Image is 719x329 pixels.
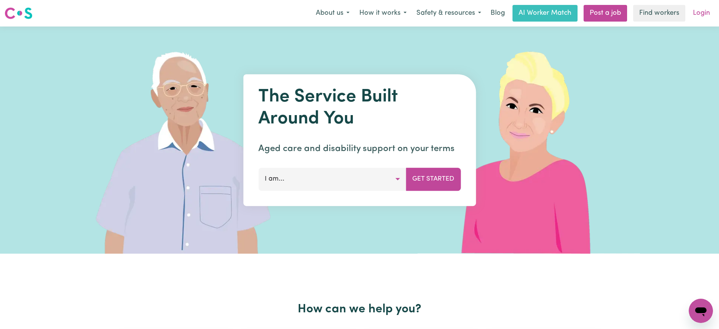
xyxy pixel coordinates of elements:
button: I am... [258,168,406,190]
button: Get Started [406,168,461,190]
a: Login [688,5,714,22]
a: Careseekers logo [5,5,33,22]
iframe: Button to launch messaging window [689,299,713,323]
a: Find workers [633,5,685,22]
a: AI Worker Match [512,5,578,22]
a: Blog [486,5,509,22]
img: Careseekers logo [5,6,33,20]
h2: How can we help you? [115,302,605,317]
a: Post a job [584,5,627,22]
p: Aged care and disability support on your terms [258,142,461,156]
button: Safety & resources [412,5,486,21]
button: About us [311,5,354,21]
button: How it works [354,5,412,21]
h1: The Service Built Around You [258,86,461,130]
